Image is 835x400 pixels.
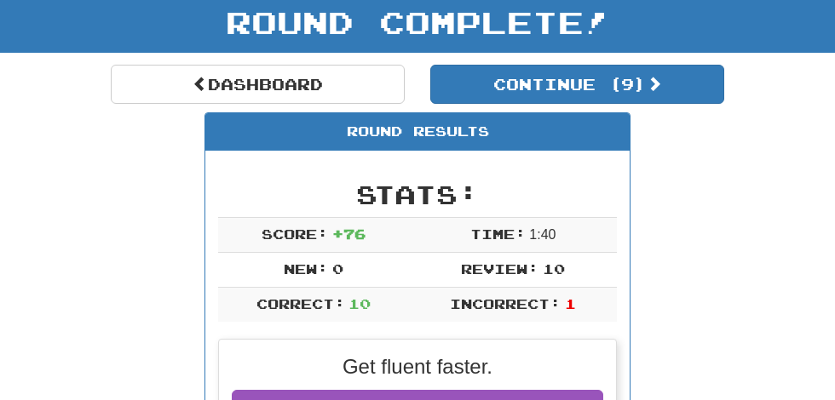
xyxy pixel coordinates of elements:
span: 0 [332,260,343,277]
span: + 76 [332,226,366,242]
span: Score: [262,226,328,242]
span: 10 [348,295,371,311]
div: Round Results [205,113,630,151]
a: Dashboard [111,65,405,104]
span: New: [284,260,328,277]
h1: Round Complete! [6,5,829,39]
span: 1 [565,295,576,311]
span: 10 [543,260,565,277]
h2: Stats: [218,180,617,209]
span: Time: [470,226,526,242]
button: Continue (9) [430,65,724,104]
span: 1 : 40 [529,227,556,242]
span: Review: [461,260,538,277]
p: Get fluent faster. [232,352,603,381]
span: Correct: [256,295,345,311]
span: Incorrect: [450,295,561,311]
